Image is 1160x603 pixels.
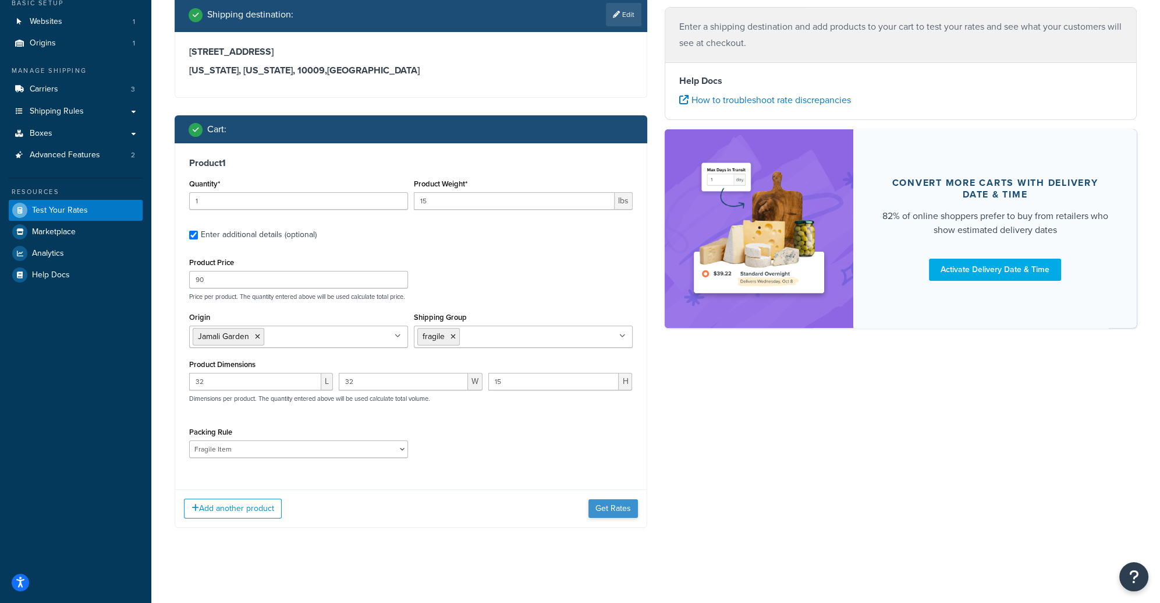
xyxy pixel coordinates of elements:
p: Price per product. The quantity entered above will be used calculate total price. [186,292,636,301]
h3: [US_STATE], [US_STATE], 10009 , [GEOGRAPHIC_DATA] [189,65,633,76]
a: Websites1 [9,11,143,33]
input: Enter additional details (optional) [189,231,198,239]
a: Activate Delivery Date & Time [929,259,1061,281]
a: Carriers3 [9,79,143,100]
button: Get Rates [588,499,638,518]
label: Shipping Group [414,313,467,322]
a: Analytics [9,243,143,264]
p: Dimensions per product. The quantity entered above will be used calculate total volume. [186,394,430,403]
label: Packing Rule [189,428,232,436]
a: Help Docs [9,265,143,285]
img: feature-image-ddt-36eae7f7280da8017bfb280eaccd9c446f90b1fe08728e4019434db127062ab4.png [686,147,832,311]
a: Boxes [9,123,143,144]
input: 0 [189,192,408,210]
a: Marketplace [9,221,143,242]
span: fragile [423,330,445,343]
div: Enter additional details (optional) [201,227,317,243]
label: Quantity* [189,179,220,188]
button: Open Resource Center [1119,562,1148,591]
input: 0.00 [414,192,615,210]
div: Manage Shipping [9,66,143,76]
span: Help Docs [32,270,70,280]
p: Enter a shipping destination and add products to your cart to test your rates and see what your c... [679,19,1123,51]
span: Shipping Rules [30,107,84,117]
a: How to troubleshoot rate discrepancies [679,93,851,107]
label: Product Weight* [414,179,467,188]
a: Origins1 [9,33,143,54]
span: L [321,373,333,390]
span: 1 [133,17,135,27]
span: W [468,373,483,390]
span: 3 [131,84,135,94]
span: Origins [30,38,56,48]
li: Origins [9,33,143,54]
span: 2 [131,150,135,160]
button: Add another product [184,499,282,519]
div: 82% of online shoppers prefer to buy from retailers who show estimated delivery dates [881,209,1109,237]
div: Convert more carts with delivery date & time [881,177,1109,200]
a: Test Your Rates [9,200,143,221]
h2: Shipping destination : [207,9,293,20]
label: Product Price [189,258,234,267]
span: Carriers [30,84,58,94]
span: Advanced Features [30,150,100,160]
li: Carriers [9,79,143,100]
h4: Help Docs [679,74,1123,88]
li: Websites [9,11,143,33]
h3: [STREET_ADDRESS] [189,46,633,58]
span: 1 [133,38,135,48]
li: Advanced Features [9,144,143,166]
span: Websites [30,17,62,27]
span: Test Your Rates [32,206,88,216]
label: Product Dimensions [189,360,256,369]
h3: Product 1 [189,157,633,169]
span: Marketplace [32,227,76,237]
span: Jamali Garden [198,330,249,343]
span: H [619,373,632,390]
a: Shipping Rules [9,101,143,122]
a: Advanced Features2 [9,144,143,166]
a: Edit [606,3,641,26]
span: Boxes [30,129,52,139]
span: lbs [615,192,633,210]
h2: Cart : [207,124,226,135]
span: Analytics [32,249,64,259]
div: Resources [9,187,143,197]
label: Origin [189,313,210,322]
